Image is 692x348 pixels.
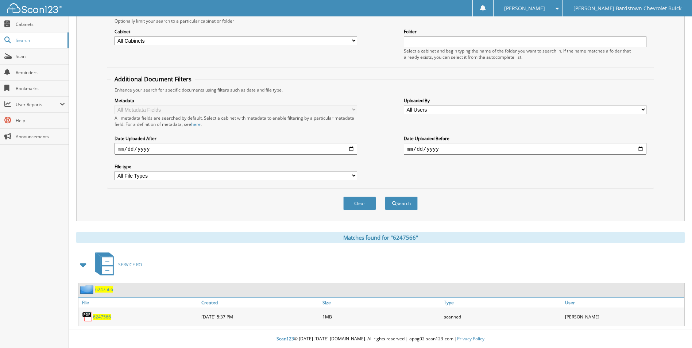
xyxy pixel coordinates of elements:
[118,262,142,268] span: SERVICE RO
[69,330,692,348] div: © [DATE]-[DATE] [DOMAIN_NAME]. All rights reserved | appg02-scan123-com |
[277,336,294,342] span: Scan123
[563,309,684,324] div: [PERSON_NAME]
[16,37,64,43] span: Search
[115,135,357,142] label: Date Uploaded After
[91,250,142,279] a: SERVICE RO
[82,311,93,322] img: PDF.png
[111,75,195,83] legend: Additional Document Filters
[563,298,684,308] a: User
[111,87,650,93] div: Enhance your search for specific documents using filters such as date and file type.
[115,143,357,155] input: start
[656,313,692,348] iframe: Chat Widget
[16,53,65,59] span: Scan
[115,97,357,104] label: Metadata
[385,197,418,210] button: Search
[442,309,563,324] div: scanned
[442,298,563,308] a: Type
[16,117,65,124] span: Help
[321,298,442,308] a: Size
[200,298,321,308] a: Created
[80,285,95,294] img: folder2.png
[93,314,111,320] a: 6247566
[191,121,201,127] a: here
[321,309,442,324] div: 1MB
[16,101,60,108] span: User Reports
[76,232,685,243] div: Matches found for "6247566"
[404,143,646,155] input: end
[115,28,357,35] label: Cabinet
[115,163,357,170] label: File type
[16,21,65,27] span: Cabinets
[404,97,646,104] label: Uploaded By
[16,85,65,92] span: Bookmarks
[111,18,650,24] div: Optionally limit your search to a particular cabinet or folder
[404,135,646,142] label: Date Uploaded Before
[504,6,545,11] span: [PERSON_NAME]
[200,309,321,324] div: [DATE] 5:37 PM
[343,197,376,210] button: Clear
[457,336,484,342] a: Privacy Policy
[16,69,65,76] span: Reminders
[78,298,200,308] a: File
[95,286,113,293] a: 6247566
[7,3,62,13] img: scan123-logo-white.svg
[16,134,65,140] span: Announcements
[115,115,357,127] div: All metadata fields are searched by default. Select a cabinet with metadata to enable filtering b...
[404,48,646,60] div: Select a cabinet and begin typing the name of the folder you want to search in. If the name match...
[573,6,681,11] span: [PERSON_NAME] Bardstown Chevrolet Buick
[404,28,646,35] label: Folder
